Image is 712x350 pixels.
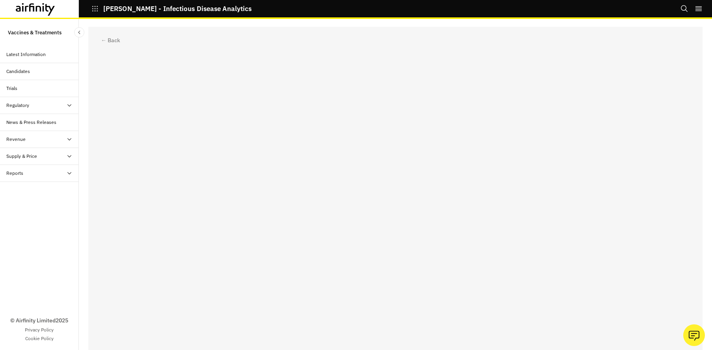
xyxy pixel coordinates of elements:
[6,136,26,143] div: Revenue
[91,2,252,15] button: [PERSON_NAME] - Infectious Disease Analytics
[25,335,54,342] a: Cookie Policy
[6,102,29,109] div: Regulatory
[6,68,30,75] div: Candidates
[103,5,252,12] p: [PERSON_NAME] - Infectious Disease Analytics
[683,324,705,346] button: Ask our analysts
[6,85,17,92] div: Trials
[25,326,54,333] a: Privacy Policy
[6,51,46,58] div: Latest Information
[74,27,84,37] button: Close Sidebar
[6,119,56,126] div: News & Press Releases
[101,36,120,45] div: ← Back
[6,170,23,177] div: Reports
[680,2,688,15] button: Search
[8,25,62,40] p: Vaccines & Treatments
[10,316,68,325] p: © Airfinity Limited 2025
[6,153,37,160] div: Supply & Price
